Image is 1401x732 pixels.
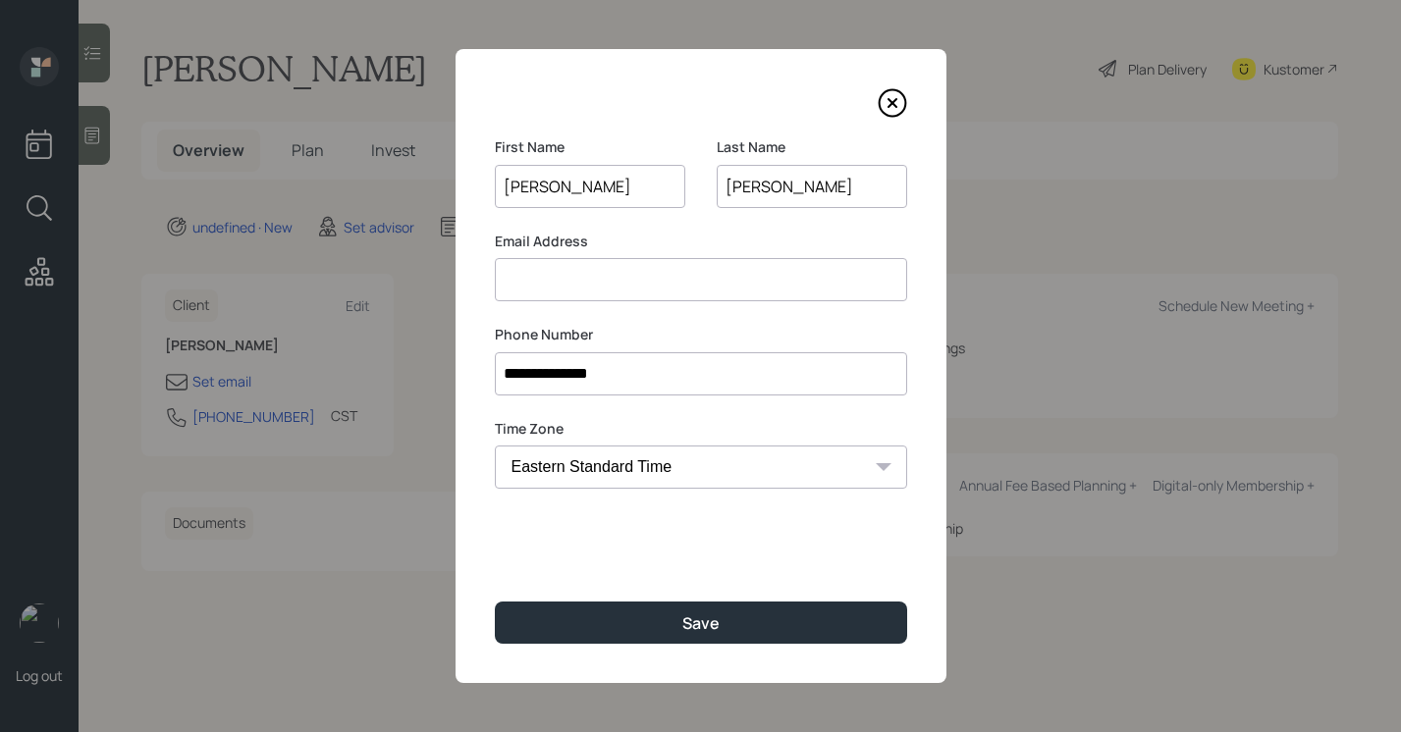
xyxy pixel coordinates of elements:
button: Save [495,601,907,644]
label: First Name [495,137,685,157]
label: Time Zone [495,419,907,439]
label: Last Name [717,137,907,157]
label: Phone Number [495,325,907,344]
div: Save [682,612,720,634]
label: Email Address [495,232,907,251]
